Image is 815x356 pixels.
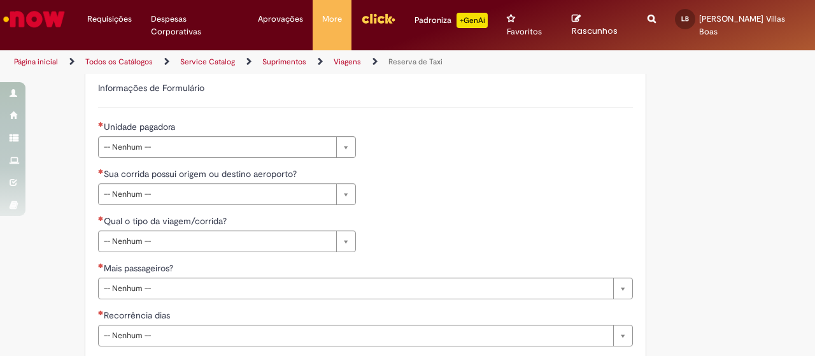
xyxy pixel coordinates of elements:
span: -- Nenhum -- [104,231,330,252]
a: Reserva de Taxi [388,57,443,67]
span: Mais passageiros? [104,262,176,274]
span: LB [681,15,689,23]
span: Necessários [98,263,104,268]
span: Rascunhos [572,25,618,37]
img: click_logo_yellow_360x200.png [361,9,395,28]
a: Rascunhos [572,13,628,37]
span: Qual o tipo da viagem/corrida? [104,215,229,227]
span: -- Nenhum -- [104,137,330,157]
a: Suprimentos [262,57,306,67]
span: Necessários [98,310,104,315]
a: Todos os Catálogos [85,57,153,67]
span: -- Nenhum -- [104,278,607,299]
span: Recorrência dias [104,310,173,321]
img: ServiceNow [1,6,67,32]
a: Página inicial [14,57,58,67]
span: Necessários [98,169,104,174]
span: Sua corrida possui origem ou destino aeroporto? [104,168,299,180]
a: Service Catalog [180,57,235,67]
span: Favoritos [507,25,542,38]
div: Padroniza [415,13,488,28]
span: Necessários [98,122,104,127]
label: Informações de Formulário [98,82,204,94]
span: Aprovações [258,13,303,25]
span: Despesas Corporativas [151,13,239,38]
span: More [322,13,342,25]
span: Unidade pagadora [104,121,178,132]
span: Requisições [87,13,132,25]
ul: Trilhas de página [10,50,534,74]
span: -- Nenhum -- [104,325,607,346]
span: [PERSON_NAME] Villas Boas [699,13,785,37]
span: -- Nenhum -- [104,184,330,204]
p: +GenAi [457,13,488,28]
span: Necessários [98,216,104,221]
a: Viagens [334,57,361,67]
